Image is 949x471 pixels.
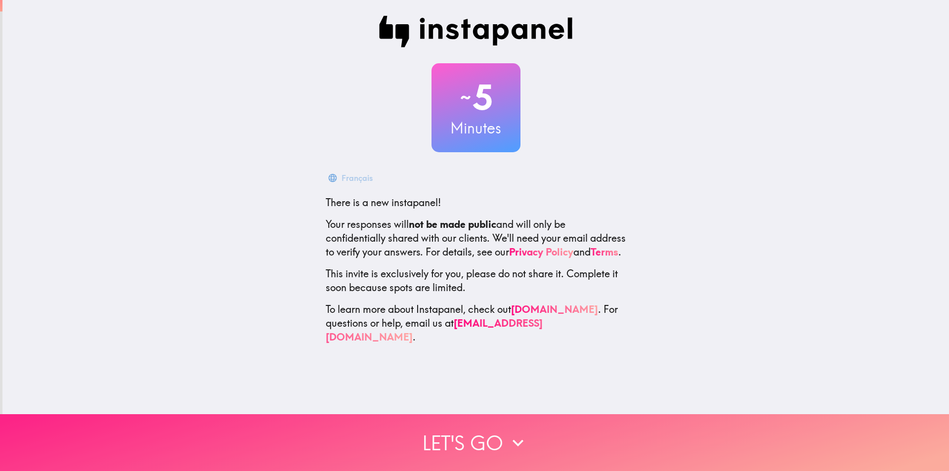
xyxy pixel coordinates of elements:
[342,171,373,185] div: Français
[591,246,618,258] a: Terms
[379,16,573,47] img: Instapanel
[509,246,573,258] a: Privacy Policy
[326,217,626,259] p: Your responses will and will only be confidentially shared with our clients. We'll need your emai...
[326,196,441,209] span: There is a new instapanel!
[326,168,377,188] button: Français
[511,303,598,315] a: [DOMAIN_NAME]
[431,118,520,138] h3: Minutes
[409,218,496,230] b: not be made public
[459,83,473,112] span: ~
[326,317,543,343] a: [EMAIL_ADDRESS][DOMAIN_NAME]
[431,77,520,118] h2: 5
[326,302,626,344] p: To learn more about Instapanel, check out . For questions or help, email us at .
[326,267,626,295] p: This invite is exclusively for you, please do not share it. Complete it soon because spots are li...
